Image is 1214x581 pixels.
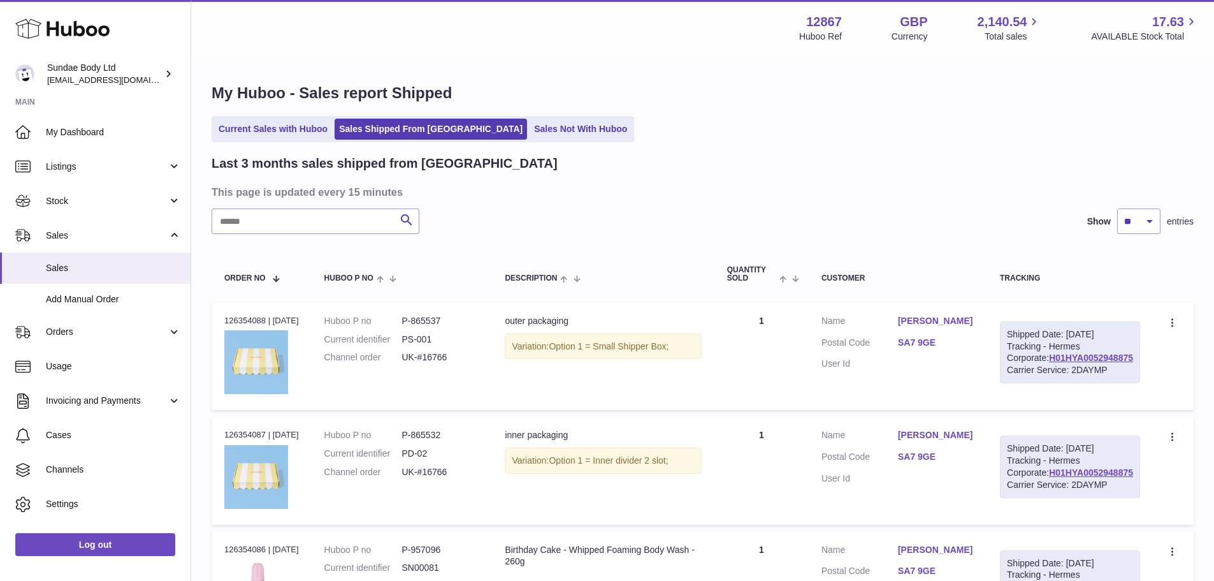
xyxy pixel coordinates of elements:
[401,466,479,478] dd: UK-#16766
[401,448,479,460] dd: PD-02
[1007,479,1133,491] div: Carrier Service: 2DAYMP
[821,544,898,559] dt: Name
[224,429,299,441] div: 126354087 | [DATE]
[324,429,402,441] dt: Huboo P no
[46,262,181,274] span: Sales
[15,64,34,84] img: internalAdmin-12867@internal.huboo.com
[1000,436,1140,498] div: Tracking - Hermes Corporate:
[1000,274,1140,283] div: Tracking
[1049,467,1133,478] a: H01HYA0052948875
[900,13,927,31] strong: GBP
[46,326,168,338] span: Orders
[549,341,668,351] span: Option 1 = Small Shipper Box;
[224,274,266,283] span: Order No
[1007,328,1133,341] div: Shipped Date: [DATE]
[530,119,632,140] a: Sales Not With Huboo
[799,31,842,43] div: Huboo Ref
[47,75,187,85] span: [EMAIL_ADDRESS][DOMAIN_NAME]
[46,360,181,372] span: Usage
[821,358,898,370] dt: User Id
[892,31,928,43] div: Currency
[821,315,898,330] dt: Name
[978,13,1042,43] a: 2,140.54 Total sales
[46,464,181,476] span: Channels
[1152,13,1184,31] span: 17.63
[214,119,332,140] a: Current Sales with Huboo
[898,315,974,327] a: [PERSON_NAME]
[1007,364,1133,376] div: Carrier Service: 2DAYMP
[505,315,701,327] div: outer packaging
[898,451,974,463] a: SA7 9GE
[505,429,701,441] div: inner packaging
[1007,443,1133,455] div: Shipped Date: [DATE]
[1091,31,1199,43] span: AVAILABLE Stock Total
[335,119,527,140] a: Sales Shipped From [GEOGRAPHIC_DATA]
[714,416,809,524] td: 1
[1049,353,1133,363] a: H01HYA0052948875
[324,351,402,364] dt: Channel order
[212,185,1190,199] h3: This page is updated every 15 minutes
[898,544,974,556] a: [PERSON_NAME]
[821,473,898,485] dt: User Id
[324,315,402,327] dt: Huboo P no
[46,195,168,207] span: Stock
[224,315,299,327] div: 126354088 | [DATE]
[821,337,898,352] dt: Postal Code
[212,83,1194,103] h1: My Huboo - Sales report Shipped
[714,302,809,410] td: 1
[46,395,168,407] span: Invoicing and Payments
[821,274,974,283] div: Customer
[324,562,402,574] dt: Current identifier
[324,274,373,283] span: Huboo P no
[212,155,558,172] h2: Last 3 months sales shipped from [GEOGRAPHIC_DATA]
[505,448,701,474] div: Variation:
[898,565,974,577] a: SA7 9GE
[224,544,299,555] div: 126354086 | [DATE]
[1087,216,1111,228] label: Show
[324,448,402,460] dt: Current identifier
[505,334,701,360] div: Variation:
[401,334,479,346] dd: PS-001
[224,330,288,394] img: SundaeShipper_16a6fc00-6edf-4928-86da-7e3aaa1396b4.jpg
[821,565,898,580] dt: Postal Code
[46,429,181,441] span: Cases
[324,544,402,556] dt: Huboo P no
[1091,13,1199,43] a: 17.63 AVAILABLE Stock Total
[324,334,402,346] dt: Current identifier
[401,562,479,574] dd: SN00081
[978,13,1027,31] span: 2,140.54
[821,429,898,445] dt: Name
[821,451,898,466] dt: Postal Code
[898,429,974,441] a: [PERSON_NAME]
[401,315,479,327] dd: P-865537
[224,445,288,509] img: SundaeShipper.jpg
[505,274,557,283] span: Description
[15,533,175,556] a: Log out
[401,544,479,556] dd: P-957096
[46,161,168,173] span: Listings
[727,266,776,283] span: Quantity Sold
[47,62,162,86] div: Sundae Body Ltd
[46,230,168,242] span: Sales
[806,13,842,31] strong: 12867
[46,498,181,510] span: Settings
[46,126,181,138] span: My Dashboard
[549,455,668,466] span: Option 1 = Inner divider 2 slot;
[1167,216,1194,228] span: entries
[505,544,701,568] div: Birthday Cake - Whipped Foaming Body Wash - 260g
[898,337,974,349] a: SA7 9GE
[1000,321,1140,384] div: Tracking - Hermes Corporate:
[1007,557,1133,570] div: Shipped Date: [DATE]
[401,351,479,364] dd: UK-#16766
[401,429,479,441] dd: P-865532
[985,31,1041,43] span: Total sales
[46,293,181,305] span: Add Manual Order
[324,466,402,478] dt: Channel order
